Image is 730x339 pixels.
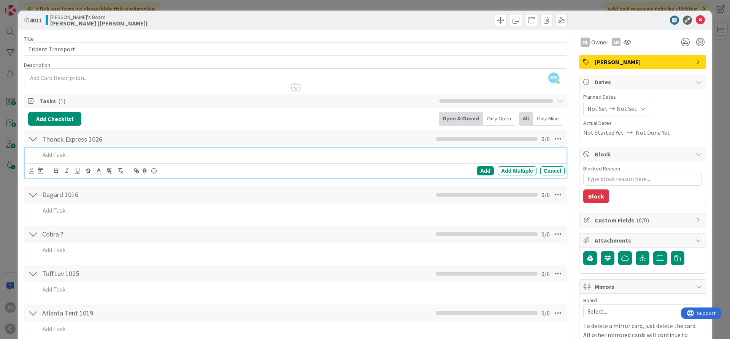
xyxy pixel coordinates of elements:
[540,166,565,175] div: Cancel
[583,119,702,127] span: Actual Dates
[595,150,692,159] span: Block
[533,112,563,126] div: Only Mine
[28,112,81,126] button: Add Checklist
[583,189,609,203] button: Block
[583,93,702,101] span: Planned Dates
[583,128,624,137] span: Not Started Yet
[548,73,559,83] span: BS
[519,112,533,126] div: All
[591,38,608,47] span: Owner
[587,104,608,113] span: Not Set
[30,16,42,24] b: 4011
[477,166,494,175] div: Add
[40,188,211,202] input: Add Checklist...
[636,128,670,137] span: Not Done Yet
[595,57,692,66] span: [PERSON_NAME]
[498,166,536,175] div: Add Multiple
[24,35,34,42] label: Title
[636,216,649,224] span: ( 0/0 )
[24,42,567,56] input: type card name here...
[40,267,211,281] input: Add Checklist...
[583,298,597,303] span: Board
[587,306,685,317] span: Select...
[483,112,515,126] div: Only Open
[40,132,211,146] input: Add Checklist...
[24,16,42,25] span: ID
[595,77,692,87] span: Dates
[595,236,692,245] span: Attachments
[541,230,550,239] span: 0 / 0
[612,38,620,46] div: LM
[541,309,550,318] span: 0 / 0
[58,97,65,105] span: ( 1 )
[541,134,550,143] span: 0 / 0
[40,96,435,106] span: Tasks
[595,216,692,225] span: Custom Fields
[541,190,550,199] span: 0 / 0
[40,227,211,241] input: Add Checklist...
[617,104,637,113] span: Not Set
[50,20,148,26] b: [PERSON_NAME] ([PERSON_NAME])
[541,269,550,278] span: 0 / 0
[50,14,148,20] span: [PERSON_NAME]'s Board
[583,165,620,172] label: Blocked Reason
[595,282,692,291] span: Mirrors
[24,61,50,68] span: Description
[40,306,211,320] input: Add Checklist...
[16,1,35,10] span: Support
[439,112,483,126] div: Open & Closed
[581,38,590,47] div: ML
